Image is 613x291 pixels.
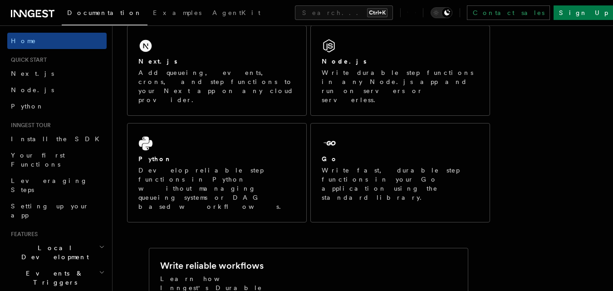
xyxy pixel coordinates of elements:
a: Setting up your app [7,198,107,223]
a: Home [7,33,107,49]
a: PythonDevelop reliable step functions in Python without managing queueing systems or DAG based wo... [127,123,307,222]
button: Search...Ctrl+K [295,5,393,20]
a: AgentKit [207,3,266,25]
a: Node.jsWrite durable step functions in any Node.js app and run on servers or serverless. [310,25,490,116]
a: Your first Functions [7,147,107,173]
p: Develop reliable step functions in Python without managing queueing systems or DAG based workflows. [138,166,295,211]
a: Next.js [7,65,107,82]
span: Home [11,36,36,45]
a: Next.jsAdd queueing, events, crons, and step functions to your Next app on any cloud provider. [127,25,307,116]
span: AgentKit [212,9,260,16]
span: Events & Triggers [7,269,99,287]
button: Events & Triggers [7,265,107,291]
a: Leveraging Steps [7,173,107,198]
h2: Go [322,154,338,163]
kbd: Ctrl+K [367,8,387,17]
span: Leveraging Steps [11,177,88,193]
h2: Next.js [138,57,177,66]
a: Python [7,98,107,114]
span: Setting up your app [11,202,89,219]
a: Install the SDK [7,131,107,147]
span: Next.js [11,70,54,77]
span: Node.js [11,86,54,94]
a: Contact sales [467,5,550,20]
span: Quick start [7,56,47,64]
h2: Write reliable workflows [160,259,264,272]
p: Write fast, durable step functions in your Go application using the standard library. [322,166,479,202]
span: Inngest tour [7,122,51,129]
span: Install the SDK [11,135,105,143]
a: GoWrite fast, durable step functions in your Go application using the standard library. [310,123,490,222]
button: Local Development [7,240,107,265]
span: Local Development [7,243,99,261]
p: Write durable step functions in any Node.js app and run on servers or serverless. [322,68,479,104]
span: Python [11,103,44,110]
h2: Python [138,154,172,163]
span: Your first Functions [11,152,65,168]
p: Add queueing, events, crons, and step functions to your Next app on any cloud provider. [138,68,295,104]
a: Examples [147,3,207,25]
a: Node.js [7,82,107,98]
button: Toggle dark mode [431,7,452,18]
span: Documentation [67,9,142,16]
span: Examples [153,9,201,16]
span: Features [7,231,38,238]
h2: Node.js [322,57,367,66]
a: Documentation [62,3,147,25]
